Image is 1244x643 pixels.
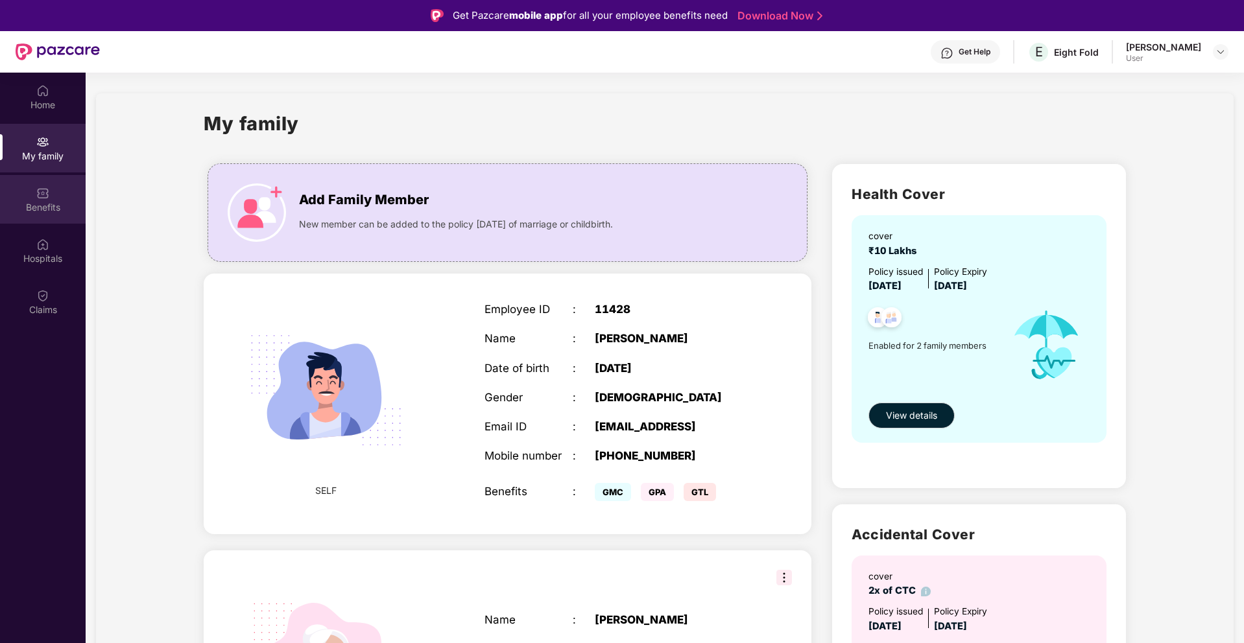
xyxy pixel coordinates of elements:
div: 11428 [595,303,749,316]
div: Date of birth [484,362,573,375]
span: [DATE] [934,280,967,292]
img: svg+xml;base64,PHN2ZyB4bWxucz0iaHR0cDovL3d3dy53My5vcmcvMjAwMC9zdmciIHdpZHRoPSI0OC45NDMiIGhlaWdodD... [876,303,907,335]
div: : [573,362,595,375]
div: Policy issued [868,605,923,619]
div: [EMAIL_ADDRESS] [595,420,749,433]
img: svg+xml;base64,PHN2ZyBpZD0iQmVuZWZpdHMiIHhtbG5zPSJodHRwOi8vd3d3LnczLm9yZy8yMDAwL3N2ZyIgd2lkdGg9Ij... [36,187,49,200]
img: info [921,587,931,596]
img: New Pazcare Logo [16,43,100,60]
span: Enabled for 2 family members [868,339,999,352]
div: Email ID [484,420,573,433]
div: cover [868,570,931,584]
img: svg+xml;base64,PHN2ZyB3aWR0aD0iMzIiIGhlaWdodD0iMzIiIHZpZXdCb3g9IjAgMCAzMiAzMiIgZmlsbD0ibm9uZSIgeG... [776,570,792,585]
span: GPA [641,483,674,501]
div: Employee ID [484,303,573,316]
img: icon [999,294,1094,396]
span: E [1035,44,1043,60]
div: Gender [484,391,573,404]
div: Benefits [484,485,573,498]
div: Eight Fold [1054,46,1099,58]
h2: Accidental Cover [852,524,1106,545]
img: svg+xml;base64,PHN2ZyBpZD0iSG9tZSIgeG1sbnM9Imh0dHA6Ly93d3cudzMub3JnLzIwMDAvc3ZnIiB3aWR0aD0iMjAiIG... [36,84,49,97]
img: svg+xml;base64,PHN2ZyBpZD0iSGVscC0zMngzMiIgeG1sbnM9Imh0dHA6Ly93d3cudzMub3JnLzIwMDAvc3ZnIiB3aWR0aD... [940,47,953,60]
span: View details [886,408,937,423]
span: [DATE] [868,620,902,632]
img: svg+xml;base64,PHN2ZyBpZD0iQ2xhaW0iIHhtbG5zPSJodHRwOi8vd3d3LnczLm9yZy8yMDAwL3N2ZyIgd2lkdGg9IjIwIi... [36,289,49,302]
div: : [573,449,595,462]
img: Stroke [817,9,822,23]
span: New member can be added to the policy [DATE] of marriage or childbirth. [299,217,613,231]
span: [DATE] [934,620,967,632]
span: 2x of CTC [868,585,931,596]
img: svg+xml;base64,PHN2ZyBpZD0iSG9zcGl0YWxzIiB4bWxucz0iaHR0cDovL3d3dy53My5vcmcvMjAwMC9zdmciIHdpZHRoPS... [36,238,49,251]
div: [DEMOGRAPHIC_DATA] [595,391,749,404]
div: : [573,420,595,433]
img: svg+xml;base64,PHN2ZyB3aWR0aD0iMjAiIGhlaWdodD0iMjAiIHZpZXdCb3g9IjAgMCAyMCAyMCIgZmlsbD0ibm9uZSIgeG... [36,135,49,148]
div: [PERSON_NAME] [1126,41,1201,53]
div: [DATE] [595,362,749,375]
img: svg+xml;base64,PHN2ZyB4bWxucz0iaHR0cDovL3d3dy53My5vcmcvMjAwMC9zdmciIHdpZHRoPSIyMjQiIGhlaWdodD0iMT... [232,297,419,484]
div: cover [868,229,922,244]
div: Mobile number [484,449,573,462]
span: GTL [684,483,716,501]
a: Download Now [737,9,819,23]
div: Get Pazcare for all your employee benefits need [453,8,728,23]
span: ₹10 Lakhs [868,245,922,257]
div: User [1126,53,1201,64]
img: icon [228,183,286,242]
img: Logo [431,9,444,22]
img: svg+xml;base64,PHN2ZyBpZD0iRHJvcGRvd24tMzJ4MzIiIHhtbG5zPSJodHRwOi8vd3d3LnczLm9yZy8yMDAwL3N2ZyIgd2... [1215,47,1226,57]
div: : [573,332,595,345]
div: : [573,391,595,404]
span: GMC [595,483,631,501]
div: Name [484,613,573,626]
span: Add Family Member [299,190,429,210]
div: Policy issued [868,265,923,279]
div: Policy Expiry [934,265,987,279]
span: SELF [315,484,337,498]
div: Name [484,332,573,345]
button: View details [868,403,955,428]
div: Get Help [959,47,990,57]
div: : [573,303,595,316]
img: svg+xml;base64,PHN2ZyB4bWxucz0iaHR0cDovL3d3dy53My5vcmcvMjAwMC9zdmciIHdpZHRoPSI0OC45NDMiIGhlaWdodD... [862,303,894,335]
div: [PHONE_NUMBER] [595,449,749,462]
div: Policy Expiry [934,605,987,619]
div: [PERSON_NAME] [595,613,749,626]
span: [DATE] [868,280,902,292]
div: [PERSON_NAME] [595,332,749,345]
h2: Health Cover [852,183,1106,205]
strong: mobile app [509,9,563,21]
div: : [573,485,595,498]
div: : [573,613,595,626]
h1: My family [204,109,299,138]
